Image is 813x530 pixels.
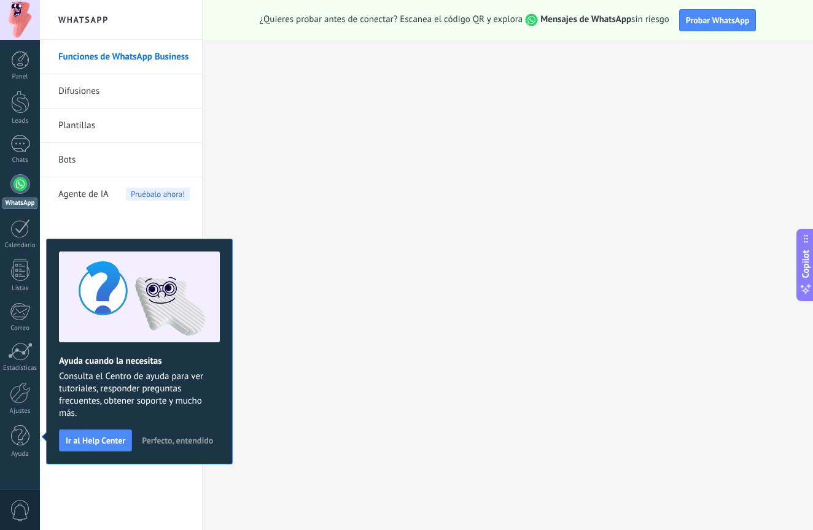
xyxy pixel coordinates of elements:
a: Difusiones [58,74,190,109]
a: Bots [58,143,190,177]
span: Ir al Help Center [66,436,125,445]
div: Ayuda [2,450,38,458]
a: Plantillas [58,109,190,143]
li: Difusiones [40,74,202,109]
button: Perfecto, entendido [136,431,219,450]
span: Perfecto, entendido [142,436,213,445]
div: Leads [2,117,38,125]
li: Bots [40,143,202,177]
span: ¿Quieres probar antes de conectar? Escanea el código QR y explora sin riesgo [260,13,669,26]
div: Correo [2,325,38,332]
div: Ajustes [2,407,38,415]
button: Ir al Help Center [59,429,132,451]
span: Agente de IA [58,177,109,212]
span: Copilot [799,250,812,278]
button: Probar WhatsApp [679,9,757,31]
li: Plantillas [40,109,202,143]
div: Calendario [2,242,38,250]
a: Funciones de WhatsApp Business [58,40,190,74]
h2: Ayuda cuando la necesitas [59,355,220,367]
li: Agente de IA [40,177,202,211]
a: Agente de IA Pruébalo ahora! [58,177,190,212]
strong: Mensajes de WhatsApp [540,13,631,25]
div: Listas [2,285,38,293]
span: Consulta el Centro de ayuda para ver tutoriales, responder preguntas frecuentes, obtener soporte ... [59,371,220,420]
div: WhatsApp [2,198,37,209]
span: Pruébalo ahora! [126,188,190,201]
div: Chats [2,156,38,164]
li: Funciones de WhatsApp Business [40,40,202,74]
span: Probar WhatsApp [686,15,750,26]
div: Panel [2,73,38,81]
div: Estadísticas [2,364,38,372]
